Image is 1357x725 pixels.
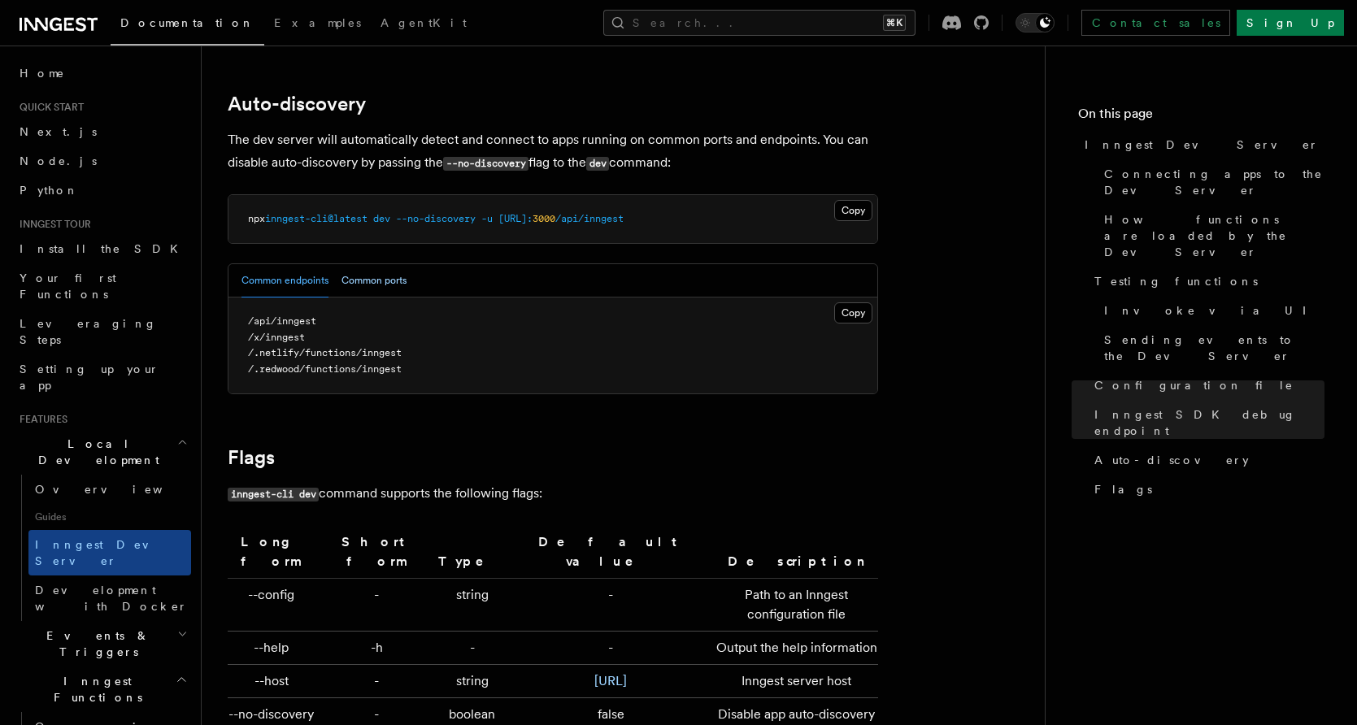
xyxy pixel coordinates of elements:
[834,200,872,221] button: Copy
[513,632,709,665] td: -
[13,429,191,475] button: Local Development
[248,332,305,343] span: /x/inngest
[228,665,322,698] td: --host
[28,504,191,530] span: Guides
[1094,452,1249,468] span: Auto-discovery
[1078,104,1324,130] h4: On this page
[1094,273,1258,289] span: Testing functions
[443,157,528,171] code: --no-discovery
[13,436,177,468] span: Local Development
[13,117,191,146] a: Next.js
[728,554,866,569] strong: Description
[13,354,191,400] a: Setting up your app
[13,59,191,88] a: Home
[13,176,191,205] a: Python
[322,632,432,665] td: -h
[341,534,411,569] strong: Short form
[432,632,513,665] td: -
[13,234,191,263] a: Install the SDK
[555,213,624,224] span: /api/inngest
[20,65,65,81] span: Home
[322,665,432,698] td: -
[13,673,176,705] span: Inngest Functions
[265,213,368,224] span: inngest-cli@latest
[481,213,493,224] span: -u
[1088,445,1324,475] a: Auto-discovery
[13,263,191,309] a: Your first Functions
[248,363,402,375] span: /.redwood/functions/inngest
[1098,159,1324,205] a: Connecting apps to the Dev Server
[13,621,191,666] button: Events & Triggers
[35,584,188,613] span: Development with Docker
[20,184,79,197] span: Python
[20,317,157,346] span: Leveraging Steps
[709,579,878,632] td: Path to an Inngest configuration file
[373,213,390,224] span: dev
[1094,481,1152,497] span: Flags
[120,16,254,29] span: Documentation
[13,101,84,114] span: Quick start
[513,579,709,632] td: -
[322,579,432,632] td: -
[228,446,275,469] a: Flags
[241,264,328,297] button: Common endpoints
[341,264,407,297] button: Common ports
[111,5,264,46] a: Documentation
[371,5,476,44] a: AgentKit
[834,302,872,323] button: Copy
[228,632,322,665] td: --help
[1104,302,1320,319] span: Invoke via UI
[586,157,609,171] code: dev
[709,632,878,665] td: Output the help information
[1104,332,1324,364] span: Sending events to the Dev Server
[228,488,319,501] code: inngest-cli dev
[28,575,191,621] a: Development with Docker
[28,530,191,575] a: Inngest Dev Server
[538,534,684,569] strong: Default value
[241,534,302,569] strong: Long form
[228,93,366,115] a: Auto-discovery
[13,475,191,621] div: Local Development
[498,213,533,224] span: [URL]:
[1098,205,1324,267] a: How functions are loaded by the Dev Server
[13,146,191,176] a: Node.js
[533,213,555,224] span: 3000
[1098,296,1324,325] a: Invoke via UI
[603,10,916,36] button: Search...⌘K
[13,218,91,231] span: Inngest tour
[1098,325,1324,371] a: Sending events to the Dev Server
[35,538,174,567] span: Inngest Dev Server
[35,483,202,496] span: Overview
[438,554,507,569] strong: Type
[1104,166,1324,198] span: Connecting apps to the Dev Server
[1078,130,1324,159] a: Inngest Dev Server
[1104,211,1324,260] span: How functions are loaded by the Dev Server
[248,315,316,327] span: /api/inngest
[709,665,878,698] td: Inngest server host
[228,128,878,175] p: The dev server will automatically detect and connect to apps running on common ports and endpoint...
[381,16,467,29] span: AgentKit
[13,309,191,354] a: Leveraging Steps
[248,213,265,224] span: npx
[248,347,402,358] span: /.netlify/functions/inngest
[228,579,322,632] td: --config
[264,5,371,44] a: Examples
[20,242,188,255] span: Install the SDK
[432,665,513,698] td: string
[432,579,513,632] td: string
[13,413,67,426] span: Features
[20,154,97,167] span: Node.js
[883,15,906,31] kbd: ⌘K
[20,125,97,138] span: Next.js
[274,16,361,29] span: Examples
[1088,371,1324,400] a: Configuration file
[1094,377,1294,393] span: Configuration file
[1081,10,1230,36] a: Contact sales
[1088,475,1324,504] a: Flags
[1085,137,1319,153] span: Inngest Dev Server
[28,475,191,504] a: Overview
[20,271,116,301] span: Your first Functions
[396,213,476,224] span: --no-discovery
[228,482,878,506] p: command supports the following flags:
[1094,406,1324,439] span: Inngest SDK debug endpoint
